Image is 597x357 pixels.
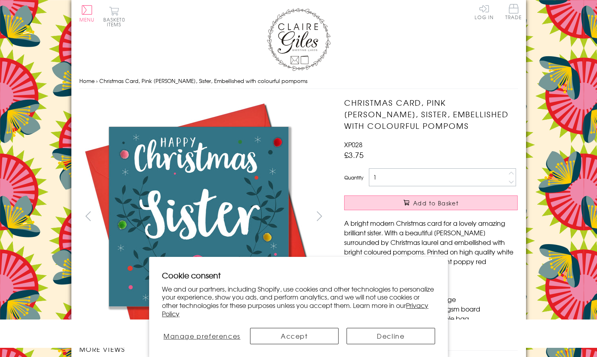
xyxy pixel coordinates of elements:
[99,77,307,85] span: Christmas Card, Pink [PERSON_NAME], Sister, Embellished with colourful pompoms
[413,199,459,207] span: Add to Basket
[344,140,363,149] span: XP028
[347,328,435,344] button: Decline
[79,207,97,225] button: prev
[79,73,518,89] nav: breadcrumbs
[79,344,329,354] h3: More views
[164,331,240,341] span: Manage preferences
[79,5,95,22] button: Menu
[96,77,98,85] span: ›
[79,77,95,85] a: Home
[344,174,363,181] label: Quantity
[328,97,567,336] img: Christmas Card, Pink Robin, Sister, Embellished with colourful pompoms
[79,16,95,23] span: Menu
[79,97,318,336] img: Christmas Card, Pink Robin, Sister, Embellished with colourful pompoms
[344,149,364,160] span: £3.75
[475,4,494,20] a: Log In
[162,328,242,344] button: Manage preferences
[103,6,125,27] button: Basket0 items
[162,270,435,281] h2: Cookie consent
[267,8,331,71] img: Claire Giles Greetings Cards
[162,285,435,318] p: We and our partners, including Shopify, use cookies and other technologies to personalize your ex...
[250,328,339,344] button: Accept
[310,207,328,225] button: next
[344,195,518,210] button: Add to Basket
[344,218,518,276] p: A bright modern Christmas card for a lovely amazing brilliant sister. With a beautiful [PERSON_NA...
[162,300,428,318] a: Privacy Policy
[505,4,522,21] a: Trade
[344,97,518,131] h1: Christmas Card, Pink [PERSON_NAME], Sister, Embellished with colourful pompoms
[505,4,522,20] span: Trade
[107,16,125,28] span: 0 items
